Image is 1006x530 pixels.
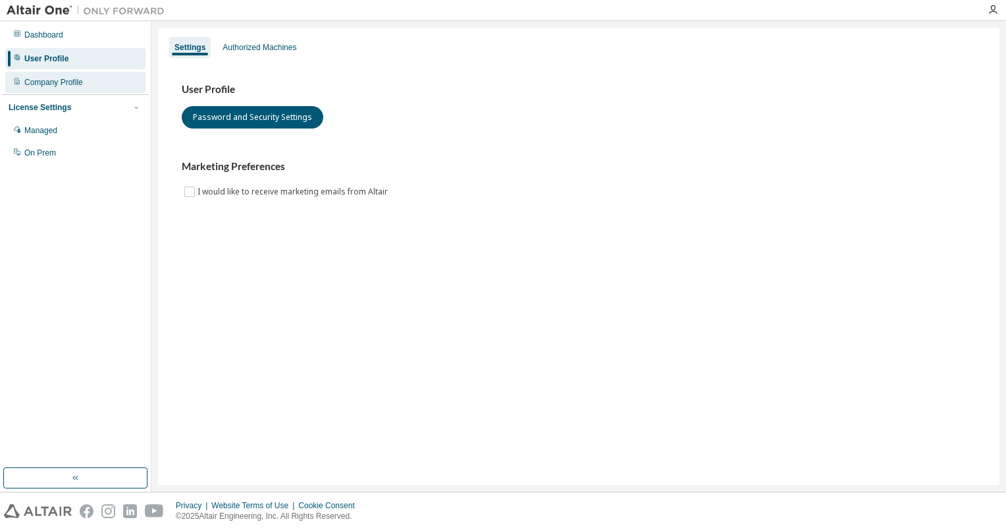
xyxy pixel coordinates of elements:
[298,500,362,511] div: Cookie Consent
[24,53,68,64] div: User Profile
[145,504,164,518] img: youtube.svg
[176,500,211,511] div: Privacy
[211,500,298,511] div: Website Terms of Use
[182,160,976,173] h3: Marketing Preferences
[24,148,56,158] div: On Prem
[176,511,363,522] p: © 2025 Altair Engineering, Inc. All Rights Reserved.
[101,504,115,518] img: instagram.svg
[198,184,390,200] label: I would like to receive marketing emails from Altair
[223,42,296,53] div: Authorized Machines
[182,83,976,96] h3: User Profile
[123,504,137,518] img: linkedin.svg
[7,4,171,17] img: Altair One
[9,102,71,113] div: License Settings
[4,504,72,518] img: altair_logo.svg
[24,30,63,40] div: Dashboard
[24,77,83,88] div: Company Profile
[174,42,205,53] div: Settings
[80,504,93,518] img: facebook.svg
[24,125,57,136] div: Managed
[182,106,323,129] button: Password and Security Settings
